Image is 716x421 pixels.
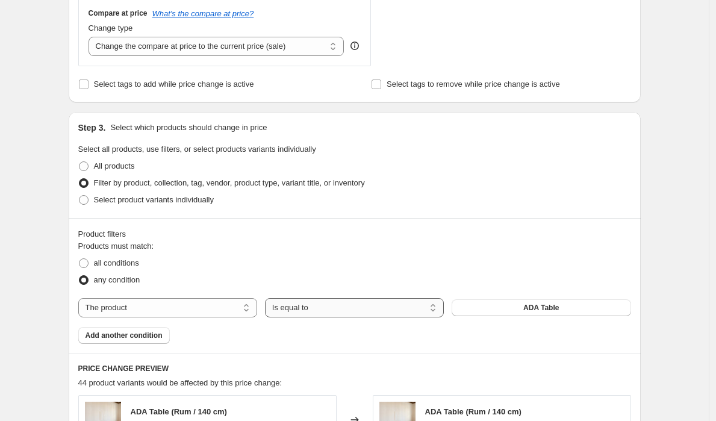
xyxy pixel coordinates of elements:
[387,80,560,89] span: Select tags to remove while price change is active
[78,364,631,373] h6: PRICE CHANGE PREVIEW
[86,331,163,340] span: Add another condition
[94,258,139,267] span: all conditions
[94,80,254,89] span: Select tags to add while price change is active
[94,161,135,170] span: All products
[152,9,254,18] button: What's the compare at price?
[94,275,140,284] span: any condition
[523,303,559,313] span: ADA Table
[78,228,631,240] div: Product filters
[78,145,316,154] span: Select all products, use filters, or select products variants individually
[452,299,630,316] button: ADA Table
[425,407,521,416] span: ADA Table (Rum / 140 cm)
[78,327,170,344] button: Add another condition
[78,242,154,251] span: Products must match:
[89,8,148,18] h3: Compare at price
[131,407,227,416] span: ADA Table (Rum / 140 cm)
[78,122,106,134] h2: Step 3.
[89,23,133,33] span: Change type
[110,122,267,134] p: Select which products should change in price
[349,40,361,52] div: help
[94,195,214,204] span: Select product variants individually
[78,378,282,387] span: 44 product variants would be affected by this price change:
[94,178,365,187] span: Filter by product, collection, tag, vendor, product type, variant title, or inventory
